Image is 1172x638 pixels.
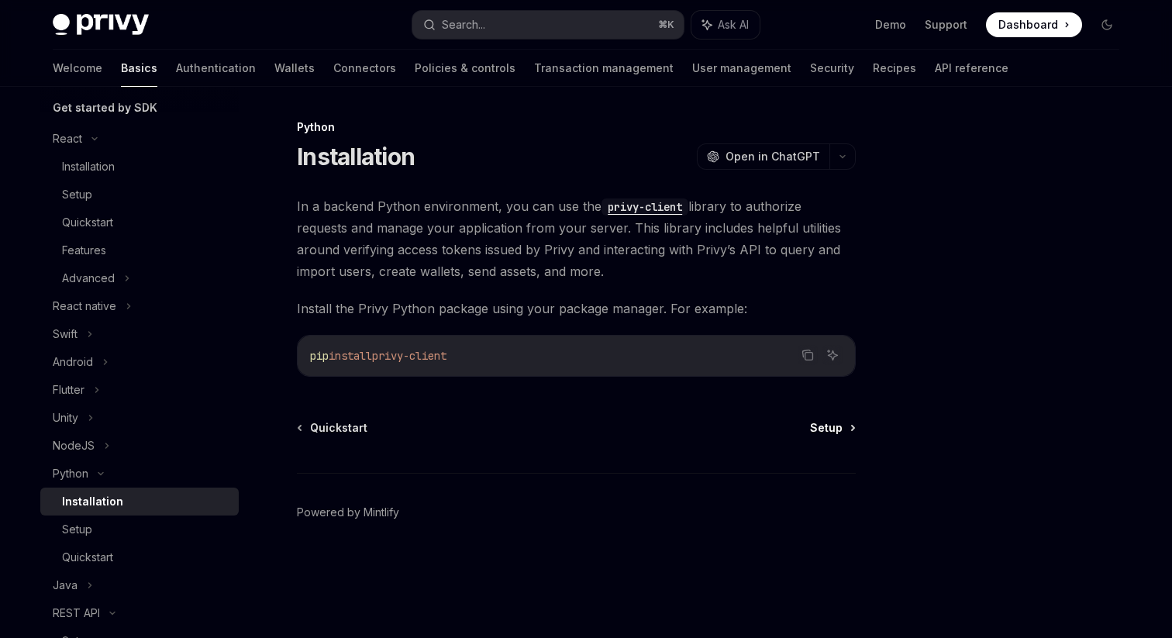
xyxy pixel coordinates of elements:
code: privy-client [602,198,688,216]
div: Search... [442,16,485,34]
span: ⌘ K [658,19,674,31]
a: privy-client [602,198,688,214]
h1: Installation [297,143,415,171]
a: Connectors [333,50,396,87]
a: Features [40,236,239,264]
div: Setup [62,185,92,204]
a: Support [925,17,967,33]
div: Setup [62,520,92,539]
a: Installation [40,488,239,516]
div: NodeJS [53,436,95,455]
a: Setup [40,516,239,543]
a: Transaction management [534,50,674,87]
a: Quickstart [298,420,367,436]
a: Installation [40,153,239,181]
div: Advanced [62,269,115,288]
a: Demo [875,17,906,33]
a: API reference [935,50,1008,87]
div: Quickstart [62,213,113,232]
div: Swift [53,325,78,343]
span: pip [310,349,329,363]
div: React native [53,297,116,316]
a: Setup [810,420,854,436]
a: Welcome [53,50,102,87]
div: Flutter [53,381,84,399]
div: Unity [53,409,78,427]
div: React [53,129,82,148]
span: Setup [810,420,843,436]
div: REST API [53,604,100,622]
span: Ask AI [718,17,749,33]
a: Policies & controls [415,50,515,87]
div: Installation [62,492,123,511]
a: Dashboard [986,12,1082,37]
a: Quickstart [40,543,239,571]
a: Basics [121,50,157,87]
a: Wallets [274,50,315,87]
span: privy-client [372,349,446,363]
a: Setup [40,181,239,209]
a: User management [692,50,791,87]
div: Java [53,576,78,595]
button: Ask AI [822,345,843,365]
button: Copy the contents from the code block [798,345,818,365]
div: Android [53,353,93,371]
div: Python [297,119,856,135]
div: Installation [62,157,115,176]
span: Quickstart [310,420,367,436]
span: Dashboard [998,17,1058,33]
a: Authentication [176,50,256,87]
a: Recipes [873,50,916,87]
span: Install the Privy Python package using your package manager. For example: [297,298,856,319]
button: Search...⌘K [412,11,684,39]
button: Toggle dark mode [1094,12,1119,37]
div: Quickstart [62,548,113,567]
span: install [329,349,372,363]
img: dark logo [53,14,149,36]
a: Powered by Mintlify [297,505,399,520]
a: Quickstart [40,209,239,236]
div: Python [53,464,88,483]
div: Features [62,241,106,260]
span: In a backend Python environment, you can use the library to authorize requests and manage your ap... [297,195,856,282]
span: Open in ChatGPT [726,149,820,164]
button: Ask AI [691,11,760,39]
a: Security [810,50,854,87]
button: Open in ChatGPT [697,143,829,170]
